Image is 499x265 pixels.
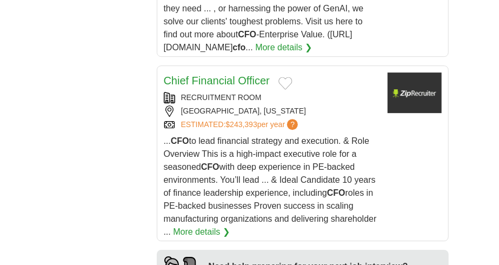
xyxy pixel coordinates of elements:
a: Chief Financial Officer [164,75,270,87]
span: ? [287,119,298,130]
div: RECRUITMENT ROOM [164,92,379,103]
strong: CFO [201,162,219,171]
div: [GEOGRAPHIC_DATA], [US_STATE] [164,105,379,117]
span: $243,393 [225,120,257,129]
strong: CFO [171,136,189,145]
button: Add to favorite jobs [278,77,292,90]
strong: cfo [233,43,246,52]
strong: CFO [327,188,345,197]
a: More details ❯ [173,226,230,239]
a: More details ❯ [255,41,312,54]
span: ... to lead financial strategy and execution. & Role Overview This is a high-impact executive rol... [164,136,377,236]
img: Company logo [388,72,442,113]
a: ESTIMATED:$243,393per year? [181,119,301,130]
strong: CFO [238,30,256,39]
